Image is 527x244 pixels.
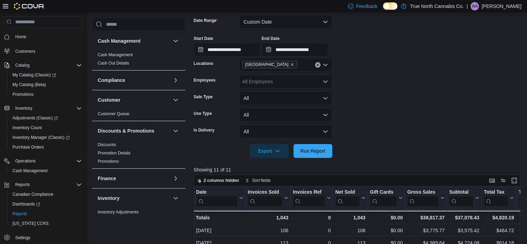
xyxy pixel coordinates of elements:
button: Discounts & Promotions [172,127,180,135]
a: Customers [12,47,38,56]
div: $0.00 [370,213,403,222]
div: $464.72 [484,226,514,235]
a: Inventory Manager (Classic) [7,133,85,142]
button: Enter fullscreen [510,176,518,185]
div: $37,078.43 [449,213,479,222]
span: Feedback [356,3,377,10]
button: Settings [1,233,85,243]
button: Clear input [315,62,320,68]
span: [GEOGRAPHIC_DATA] [245,61,289,68]
button: All [239,108,332,122]
div: 1,043 [335,213,365,222]
span: Reports [12,180,82,189]
p: | [466,2,468,10]
button: Compliance [172,76,180,84]
button: Gross Sales [407,189,445,207]
button: Net Sold [335,189,365,207]
span: Catalog [12,61,82,69]
a: My Catalog (Beta) [10,81,49,89]
div: $4,820.19 [484,213,514,222]
button: Purchase Orders [7,142,85,152]
span: Purchase Orders [10,143,82,151]
button: Sort fields [243,176,273,185]
button: 2 columns hidden [194,176,242,185]
a: Inventory Count [10,124,45,132]
label: Sale Type [194,94,213,100]
button: Catalog [1,60,85,70]
button: Run Report [293,144,332,158]
span: Dashboards [10,200,82,208]
button: Promotions [7,90,85,99]
button: Total Tax [484,189,514,207]
p: True North Cannabis Co. [410,2,464,10]
a: Inventory Manager (Classic) [10,133,72,142]
a: Promotions [10,90,36,99]
a: Promotions [98,159,119,164]
span: Adjustments (Classic) [12,115,58,121]
button: Keyboard shortcuts [488,176,496,185]
span: Ottawa [242,61,297,68]
button: Gift Cards [370,189,403,207]
div: 0 [293,226,331,235]
span: Settings [15,235,30,241]
span: Settings [12,233,82,242]
button: Custom Date [239,15,332,29]
button: My Catalog (Beta) [7,80,85,90]
div: Gift Cards [370,189,397,196]
a: Inventory Adjustments [98,210,139,214]
p: [PERSON_NAME] [482,2,521,10]
span: Inventory [15,106,32,111]
span: Washington CCRS [10,219,82,228]
span: Reports [10,210,82,218]
div: $3,775.77 [407,226,445,235]
button: Export [250,144,289,158]
div: 0 [293,213,331,222]
a: Discounts [98,142,116,147]
button: Reports [7,209,85,219]
h3: Customer [98,96,120,103]
span: Customer Queue [98,111,129,117]
span: Cash Management [98,52,133,58]
a: Cash Out Details [98,61,129,66]
span: My Catalog (Beta) [12,82,46,87]
div: Discounts & Promotions [92,141,185,168]
span: Inventory [12,104,82,112]
button: Canadian Compliance [7,190,85,199]
a: Reports [10,210,30,218]
div: Net Sold [335,189,360,196]
a: Settings [12,234,33,242]
span: Home [15,34,26,40]
span: Inventory Count [10,124,82,132]
div: 106 [335,226,366,235]
span: Inventory Count [12,125,42,131]
label: Start Date [194,36,213,41]
input: Press the down key to open a popover containing a calendar. [262,43,328,57]
div: 106 [248,226,288,235]
span: Promotions [10,90,82,99]
a: Cash Management [98,52,133,57]
label: End Date [262,36,280,41]
button: Customer [98,96,170,103]
span: Home [12,32,82,41]
a: Home [12,33,29,41]
button: Reports [1,180,85,190]
span: Promotions [12,92,34,97]
button: Catalog [12,61,32,69]
button: Inventory [98,195,170,202]
a: Promotion Details [98,151,131,155]
div: [DATE] [196,226,243,235]
span: My Catalog (Classic) [10,71,82,79]
p: Showing 11 of 11 [194,166,524,173]
div: Gift Card Sales [370,189,397,207]
button: Subtotal [449,189,479,207]
div: $38,817.37 [407,213,445,222]
span: Customers [15,49,35,54]
button: Cash Management [7,166,85,176]
div: Invoices Ref [293,189,325,207]
button: Cash Management [98,37,170,44]
span: Reports [15,182,30,187]
button: Open list of options [323,62,328,68]
button: [US_STATE] CCRS [7,219,85,228]
span: Adjustments (Classic) [10,114,82,122]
